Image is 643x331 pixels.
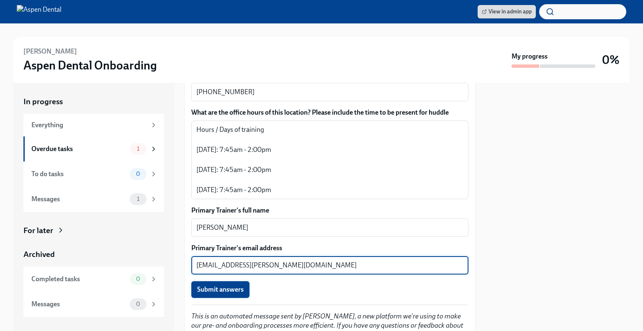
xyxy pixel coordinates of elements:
a: Overdue tasks1 [23,136,164,162]
div: Messages [31,195,126,204]
img: Aspen Dental [17,5,62,18]
a: To do tasks0 [23,162,164,187]
div: Completed tasks [31,275,126,284]
button: Submit answers [191,281,249,298]
a: View in admin app [478,5,536,18]
span: 0 [131,276,145,282]
a: Completed tasks0 [23,267,164,292]
strong: My progress [512,52,548,61]
a: Everything [23,114,164,136]
h3: Aspen Dental Onboarding [23,58,157,73]
a: Messages0 [23,292,164,317]
span: 1 [132,146,144,152]
h6: [PERSON_NAME] [23,47,77,56]
span: View in admin app [482,8,532,16]
span: 1 [132,196,144,202]
label: What are the office hours of this location? Please include the time to be present for huddle [191,108,468,117]
textarea: Hours / Days of training [DATE]: 7:45am - 2:00pm [DATE]: 7:45am - 2:00pm [DATE]: 7:45am - 2:00pm [196,125,463,195]
a: In progress [23,96,164,107]
div: For later [23,225,53,236]
span: 0 [131,301,145,307]
textarea: [PHONE_NUMBER] [196,87,463,97]
div: To do tasks [31,169,126,179]
div: Overdue tasks [31,144,126,154]
label: Primary Trainer's email address [191,244,468,253]
h3: 0% [602,52,620,67]
div: Messages [31,300,126,309]
span: Submit answers [197,285,244,294]
div: Everything [31,121,147,130]
span: 0 [131,171,145,177]
a: Archived [23,249,164,260]
textarea: [PERSON_NAME] [196,223,463,233]
a: For later [23,225,164,236]
label: Primary Trainer's full name [191,206,468,215]
textarea: [EMAIL_ADDRESS][PERSON_NAME][DOMAIN_NAME] [196,260,463,270]
a: Messages1 [23,187,164,212]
